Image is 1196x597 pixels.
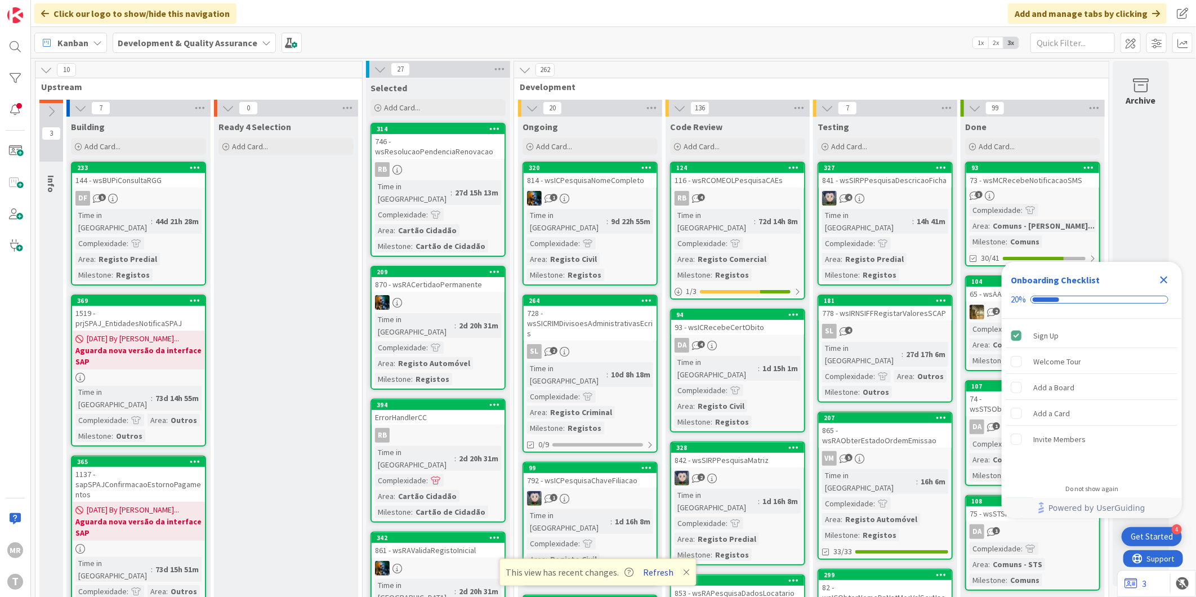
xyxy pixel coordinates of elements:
[99,194,106,201] span: 5
[873,370,875,382] span: :
[375,428,390,443] div: RB
[524,463,657,488] div: 99792 - wsICPesquisaChaveFiliacao
[990,338,1081,351] div: Comuns - Autenticação
[377,401,505,409] div: 394
[970,420,984,434] div: DA
[698,341,705,348] span: 4
[970,354,1006,367] div: Milestone
[726,384,728,396] span: :
[372,267,505,292] div: 209870 - wsRACertidaoPermanente
[94,253,96,265] span: :
[822,469,916,494] div: Time in [GEOGRAPHIC_DATA]
[675,400,693,412] div: Area
[606,368,608,381] span: :
[72,191,205,206] div: DF
[824,297,952,305] div: 181
[371,123,506,257] a: 314746 - wsResolucaoPendenciaRenovacaoRBTime in [GEOGRAPHIC_DATA]:27d 15h 13mComplexidade:Area:Ca...
[546,253,547,265] span: :
[671,453,804,467] div: 842 - wsSIRPPesquisaMatriz
[371,399,506,523] a: 394ErrorHandlerCCRBTime in [GEOGRAPHIC_DATA]:2d 20h 31mComplexidade:Area:Cartão CidadãoMilestone:...
[894,370,913,382] div: Area
[671,284,804,298] div: 1/3
[127,237,128,250] span: :
[670,162,805,300] a: 124116 - wsRCOMEOLPesquisaCAEsRBTime in [GEOGRAPHIC_DATA]:72d 14h 8mComplexidade:Area:Registo Com...
[394,357,395,369] span: :
[903,348,948,360] div: 27d 17h 6m
[527,362,606,387] div: Time in [GEOGRAPHIC_DATA]
[523,162,658,286] a: 320814 - wsICPesquisaNomeCompletoJCTime in [GEOGRAPHIC_DATA]:9d 22h 55mComplexidade:Area:Registo ...
[547,253,600,265] div: Registo Civil
[524,173,657,188] div: 814 - wsICPesquisaNomeCompleto
[454,319,456,332] span: :
[966,163,1099,188] div: 9373 - wsMCRecebeNotificacaoSMS
[547,406,615,418] div: Registo Criminal
[822,342,902,367] div: Time in [GEOGRAPHIC_DATA]
[411,373,413,385] span: :
[916,475,918,488] span: :
[536,141,572,152] span: Add Card...
[75,345,202,367] b: Aguarda nova versão da interface SAP
[675,209,754,234] div: Time in [GEOGRAPHIC_DATA]
[450,186,452,199] span: :
[671,471,804,485] div: LS
[819,306,952,320] div: 778 - wsIRNSIFFRegistarValoresSCAP
[966,277,1099,301] div: 10465 - wsAAAlteracaoPassword
[822,370,873,382] div: Complexidade
[756,215,801,228] div: 72d 14h 8m
[1030,33,1115,53] input: Quick Filter...
[606,215,608,228] span: :
[671,338,804,353] div: DA
[819,173,952,188] div: 841 - wsSIRPPesquisaDescricaoFicha
[965,275,1100,371] a: 10465 - wsAAAlteracaoPasswordJCComplexidade:Area:Comuns - AutenticaçãoMilestone:Comuns
[71,295,206,447] a: 3691519 - prjSPAJ_EntidadesNotificaSPAJ[DATE] By [PERSON_NAME]...Aguarda nova versão da interface...
[1006,349,1177,374] div: Welcome Tour is incomplete.
[394,224,395,237] span: :
[1006,323,1177,348] div: Sign Up is complete.
[523,462,658,586] a: 99792 - wsICPesquisaChaveFiliacaoLSTime in [GEOGRAPHIC_DATA]:1d 16h 8mComplexidade:Area:Registo C...
[819,451,952,466] div: VM
[75,191,90,206] div: DF
[671,443,804,467] div: 328842 - wsSIRPPesquisaMatriz
[822,451,837,466] div: VM
[819,163,952,188] div: 327841 - wsSIRPPesquisaDescricaoFicha
[75,386,151,411] div: Time in [GEOGRAPHIC_DATA]
[1033,329,1059,342] div: Sign Up
[675,356,758,381] div: Time in [GEOGRAPHIC_DATA]
[524,163,657,173] div: 320
[686,286,697,297] span: 1 / 3
[57,36,88,50] span: Kanban
[375,162,390,177] div: RB
[395,224,459,237] div: Cartão Cidadão
[818,412,953,560] a: 207865 - wsRAObterEstadoOrdemEmissaoVMTime in [GEOGRAPHIC_DATA]:16h 6mComplexidade:Area:Registo A...
[608,368,653,381] div: 10d 8h 18m
[72,296,205,331] div: 3691519 - prjSPAJ_EntidadesNotificaSPAJ
[527,253,546,265] div: Area
[372,162,505,177] div: RB
[842,253,907,265] div: Registo Predial
[527,237,578,250] div: Complexidade
[384,103,420,113] span: Add Card...
[914,370,947,382] div: Outros
[1065,484,1118,493] div: Do not show again
[113,269,153,281] div: Registos
[860,269,899,281] div: Registos
[988,338,990,351] span: :
[529,464,657,472] div: 99
[529,297,657,305] div: 264
[372,410,505,425] div: ErrorHandlerCC
[72,163,205,173] div: 233
[523,295,658,453] a: 264728 - wsSICRIMDivisoesAdministrativasEcrisSLTime in [GEOGRAPHIC_DATA]:10d 8h 18mComplexidade:A...
[375,224,394,237] div: Area
[695,253,769,265] div: Registo Comercial
[675,253,693,265] div: Area
[578,237,580,250] span: :
[1155,271,1173,289] div: Close Checklist
[693,400,695,412] span: :
[375,208,426,221] div: Complexidade
[845,194,853,201] span: 4
[1033,355,1081,368] div: Welcome Tour
[1033,433,1086,446] div: Invite Members
[970,204,1021,216] div: Complexidade
[1002,262,1182,518] div: Checklist Container
[993,308,1000,315] span: 2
